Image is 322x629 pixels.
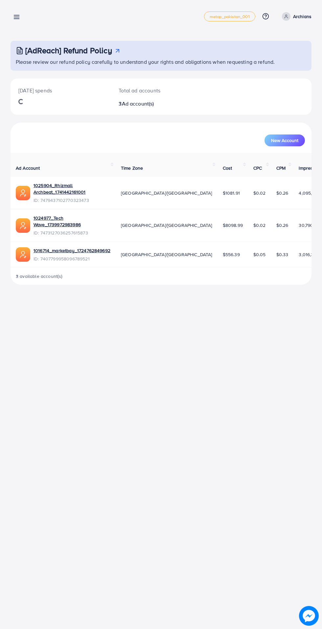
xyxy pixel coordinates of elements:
[253,165,262,171] span: CPC
[223,251,240,258] span: $556.39
[121,222,212,229] span: [GEOGRAPHIC_DATA]/[GEOGRAPHIC_DATA]
[34,247,110,254] a: 1016714_marketbay_1724762849692
[299,165,322,171] span: Impression
[34,197,110,204] span: ID: 7479437102770323473
[16,165,40,171] span: Ad Account
[253,251,266,258] span: $0.05
[34,230,110,236] span: ID: 7473127036257615873
[293,12,311,20] p: Archians
[16,218,30,233] img: ic-ads-acc.e4c84228.svg
[299,606,319,626] img: image
[210,14,250,19] span: metap_pakistan_001
[223,222,243,229] span: $8098.99
[223,190,240,196] span: $1081.91
[299,251,318,258] span: 3,016,372
[253,222,266,229] span: $0.02
[16,186,30,200] img: ic-ads-acc.e4c84228.svg
[16,247,30,262] img: ic-ads-acc.e4c84228.svg
[122,100,154,107] span: Ad account(s)
[25,46,112,55] h3: [AdReach] Refund Policy
[253,190,266,196] span: $0.02
[121,165,143,171] span: Time Zone
[299,190,318,196] span: 4,095,184
[119,86,178,94] p: Total ad accounts
[18,86,103,94] p: [DATE] spends
[16,273,63,279] span: 3 available account(s)
[204,12,255,21] a: metap_pakistan_001
[276,222,288,229] span: $0.26
[119,101,178,107] h2: 3
[34,215,110,228] a: 1024977_Tech Wave_1739972983986
[264,134,305,146] button: New Account
[271,138,298,143] span: New Account
[276,251,288,258] span: $0.33
[34,255,110,262] span: ID: 7407799958096789521
[276,190,288,196] span: $0.26
[121,251,212,258] span: [GEOGRAPHIC_DATA]/[GEOGRAPHIC_DATA]
[223,165,232,171] span: Cost
[16,58,308,66] p: Please review our refund policy carefully to understand your rights and obligations when requesti...
[276,165,286,171] span: CPM
[299,222,322,229] span: 30,790,567
[34,182,110,196] a: 1025904_Rhizmall Archbeat_1741442161001
[121,190,212,196] span: [GEOGRAPHIC_DATA]/[GEOGRAPHIC_DATA]
[279,12,311,21] a: Archians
